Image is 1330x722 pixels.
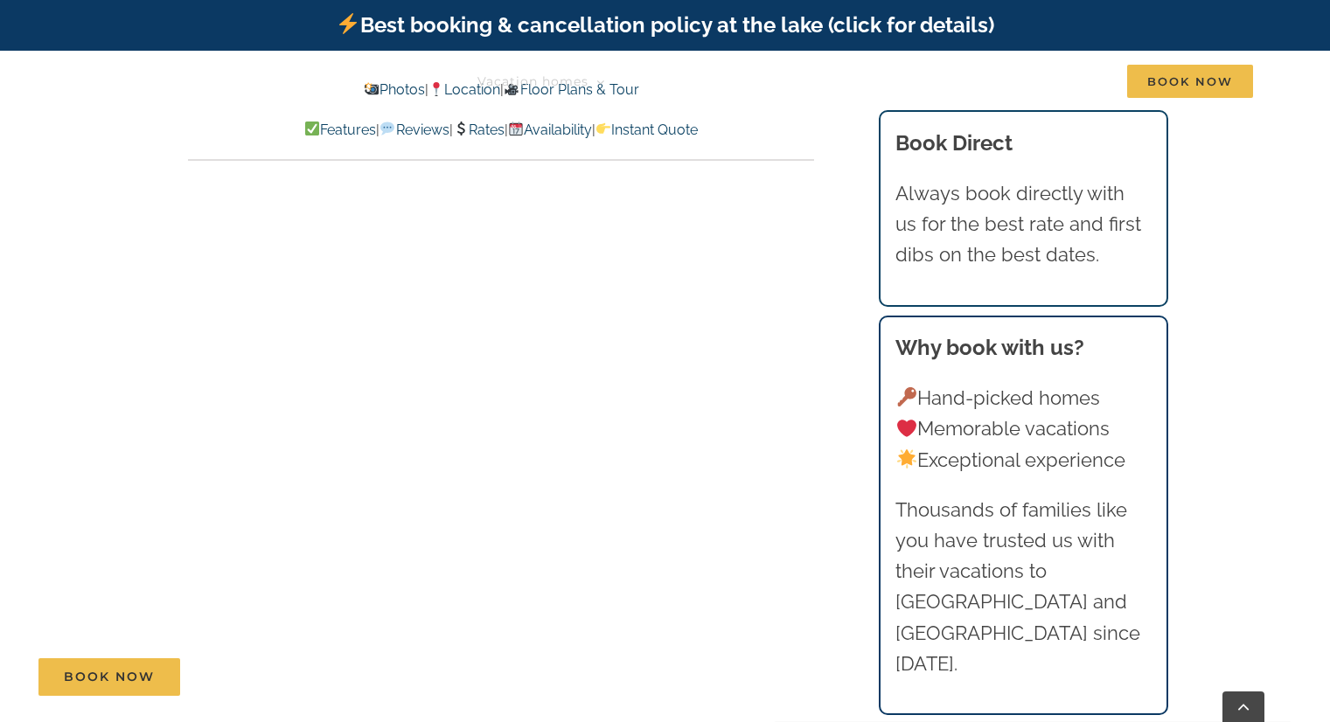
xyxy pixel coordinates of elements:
a: Instant Quote [595,121,698,138]
img: 📆 [509,121,523,135]
span: Vacation homes [477,75,588,87]
a: Contact [1033,64,1088,99]
a: Book Now [38,658,180,696]
a: Deals & More [788,64,895,99]
img: ⚡️ [338,13,359,34]
a: Availability [508,121,592,138]
p: Hand-picked homes Memorable vacations Exceptional experience [895,383,1151,476]
a: Things to do [644,64,749,99]
img: ❤️ [897,419,916,438]
a: Best booking & cancellation policy at the lake (click for details) [336,12,993,38]
img: 👉 [596,121,610,135]
img: Branson Family Retreats Logo [77,68,373,108]
span: Things to do [644,75,732,87]
p: Thousands of families like you have trusted us with their vacations to [GEOGRAPHIC_DATA] and [GEO... [895,495,1151,679]
img: 🌟 [897,449,916,469]
h3: Why book with us? [895,332,1151,364]
img: 🔑 [897,387,916,406]
img: ✅ [305,121,319,135]
p: Always book directly with us for the best rate and first dibs on the best dates. [895,178,1151,271]
img: 💬 [380,121,394,135]
a: About [935,64,993,99]
span: Book Now [64,670,155,684]
a: Vacation homes [477,64,605,99]
span: Contact [1033,75,1088,87]
img: 💲 [454,121,468,135]
b: Book Direct [895,130,1013,156]
a: Rates [453,121,505,138]
nav: Main Menu [477,64,1253,99]
p: | | | | [188,119,814,142]
span: Deals & More [788,75,879,87]
span: Book Now [1127,65,1253,98]
span: About [935,75,977,87]
a: Features [304,121,376,138]
a: Reviews [380,121,449,138]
